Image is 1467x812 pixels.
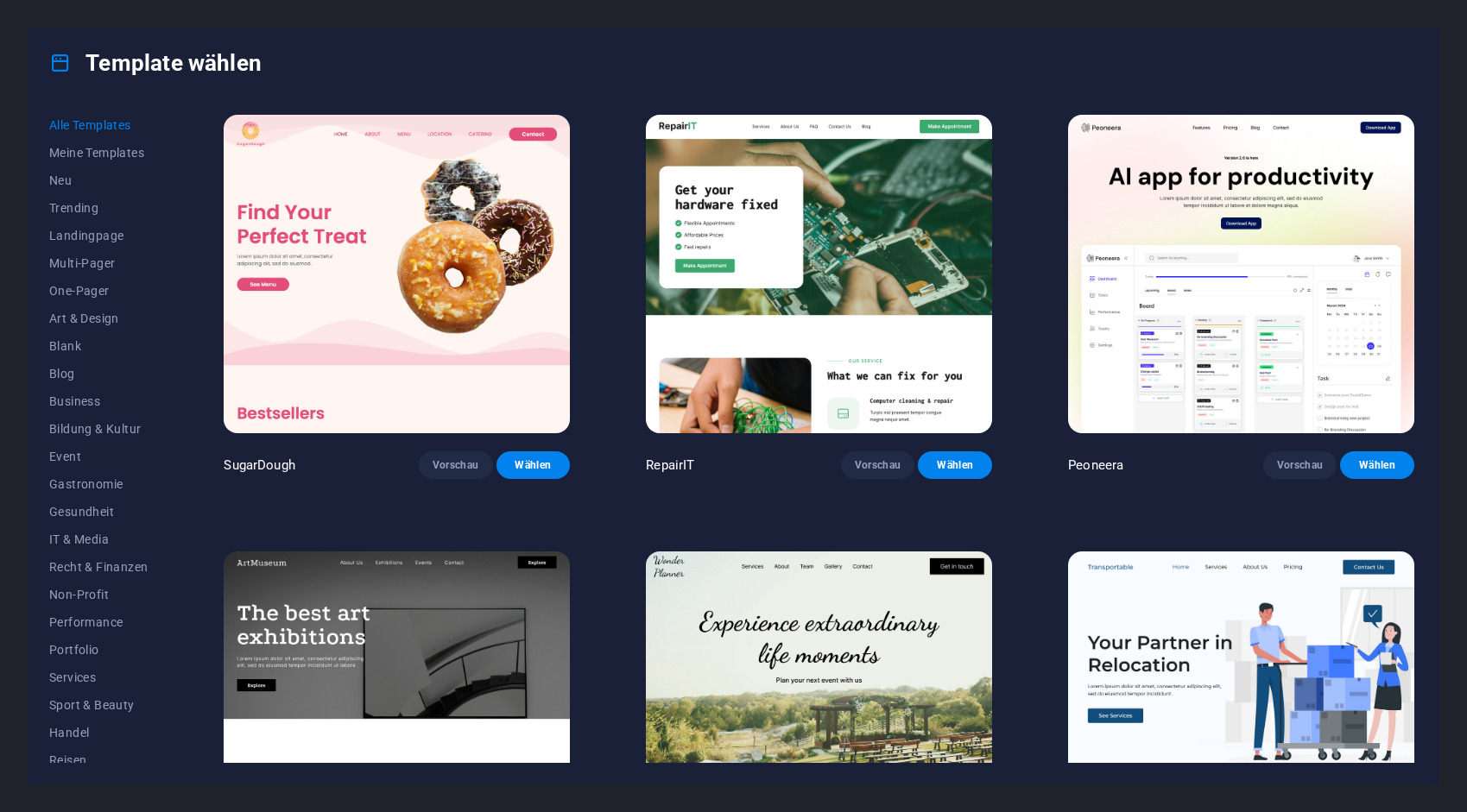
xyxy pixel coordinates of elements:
button: IT & Media [49,526,148,553]
span: Event [49,450,148,463]
span: Vorschau [1277,458,1324,472]
span: Art & Design [49,312,148,325]
button: Event [49,443,148,470]
button: Wählen [918,451,992,479]
span: IT & Media [49,532,148,546]
span: Wählen [510,458,557,472]
span: Performance [49,615,148,629]
span: Handel [49,726,148,740]
button: Recht & Finanzen [49,553,148,581]
span: Alle Templates [49,118,148,132]
img: Peoneera [1068,115,1414,433]
button: Blog [49,360,148,387]
span: Blog [49,367,148,381]
button: Gastronomie [49,470,148,498]
span: Bildung & Kultur [49,422,148,436]
button: Vorschau [841,451,915,479]
button: Handel [49,719,148,746]
button: Blank [49,332,148,360]
button: Sport & Beauty [49,691,148,719]
img: RepairIT [646,115,992,433]
button: Services [49,664,148,691]
span: Recht & Finanzen [49,560,148,574]
button: Trending [49,194,148,222]
span: Multi-Pager [49,256,148,270]
button: Gesundheit [49,498,148,526]
img: SugarDough [224,115,570,433]
p: Peoneera [1068,456,1123,474]
span: Landingpage [49,229,148,242]
button: Multi-Pager [49,249,148,277]
span: Vorschau [855,458,901,472]
span: Blank [49,339,148,353]
button: Vorschau [419,451,493,479]
button: Alle Templates [49,111,148,139]
button: Reisen [49,746,148,774]
span: Business [49,394,148,408]
button: Vorschau [1263,451,1337,479]
span: Gastronomie [49,477,148,491]
span: Gesundheit [49,505,148,519]
p: RepairIT [646,456,694,474]
p: SugarDough [224,456,294,474]
button: Neu [49,167,148,194]
button: Non-Profit [49,581,148,608]
button: One-Pager [49,277,148,305]
span: Meine Templates [49,146,148,160]
span: Trending [49,201,148,215]
button: Performance [49,608,148,636]
span: Wählen [1354,458,1401,472]
h4: Template wählen [49,49,262,77]
span: Reisen [49,753,148,767]
span: Sport & Beauty [49,698,148,712]
button: Wählen [496,451,571,479]
span: Portfolio [49,643,148,657]
span: One-Pager [49,284,148,298]
span: Services [49,670,148,684]
button: Landingpage [49,222,148,249]
button: Portfolio [49,636,148,664]
span: Wählen [932,458,978,472]
button: Wählen [1340,451,1414,479]
span: Non-Profit [49,588,148,601]
span: Vorschau [433,458,479,472]
button: Business [49,387,148,415]
button: Bildung & Kultur [49,415,148,443]
button: Art & Design [49,305,148,332]
button: Meine Templates [49,139,148,167]
span: Neu [49,173,148,187]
